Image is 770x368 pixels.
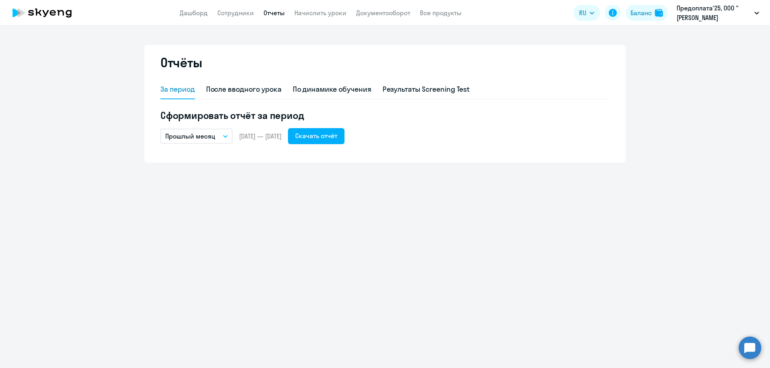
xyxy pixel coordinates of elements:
img: balance [655,9,663,17]
a: Сотрудники [217,9,254,17]
h2: Отчёты [160,54,202,70]
button: Прошлый месяц [160,129,233,144]
div: После вводного урока [206,84,282,95]
div: Баланс [630,8,652,18]
button: Балансbalance [626,5,668,21]
span: RU [579,8,586,18]
div: По динамике обучения [293,84,371,95]
button: Предоплата'25, ООО "[PERSON_NAME] РАМЕНСКОЕ" [673,3,763,22]
button: Скачать отчёт [288,128,344,144]
h5: Сформировать отчёт за период [160,109,610,122]
div: За период [160,84,195,95]
a: Отчеты [263,9,285,17]
a: Документооборот [356,9,410,17]
a: Дашборд [180,9,208,17]
span: [DATE] — [DATE] [239,132,282,141]
div: Результаты Screening Test [383,84,470,95]
button: RU [573,5,600,21]
a: Все продукты [420,9,462,17]
p: Предоплата'25, ООО "[PERSON_NAME] РАМЕНСКОЕ" [677,3,751,22]
p: Прошлый месяц [165,131,215,141]
a: Начислить уроки [294,9,346,17]
div: Скачать отчёт [295,131,337,141]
